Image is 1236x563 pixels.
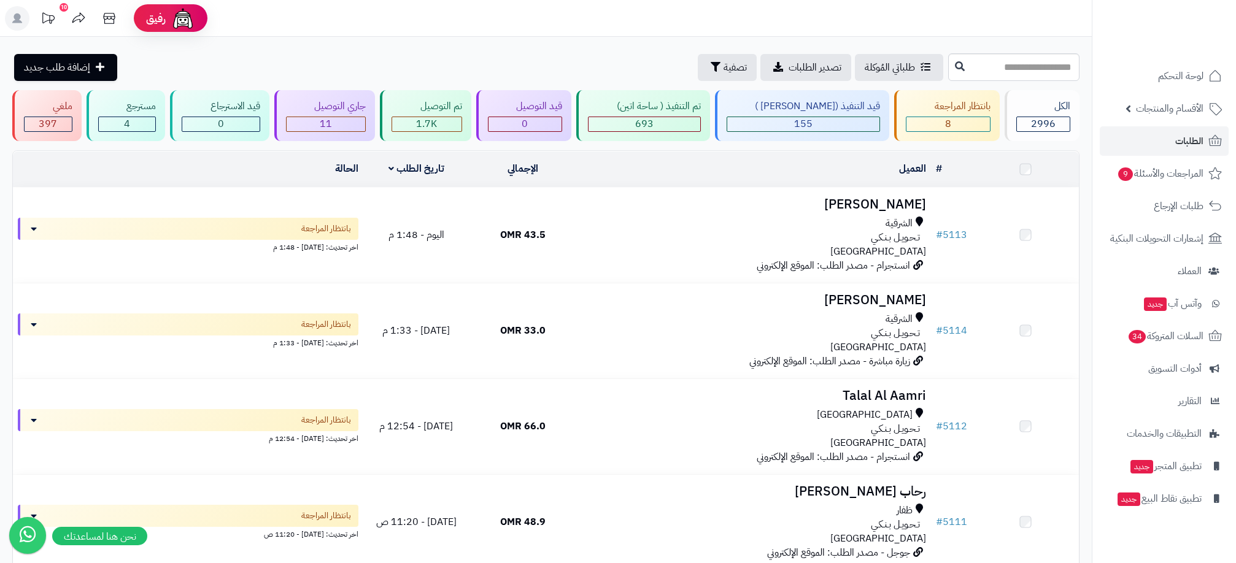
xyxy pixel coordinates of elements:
span: بانتظار المراجعة [301,318,351,331]
div: اخر تحديث: [DATE] - 1:48 م [18,240,358,253]
span: 155 [794,117,813,131]
span: [GEOGRAPHIC_DATA] [830,435,926,450]
a: قيد التنفيذ ([PERSON_NAME] ) 155 [713,90,892,141]
span: [DATE] - 1:33 م [382,323,450,338]
a: تم التوصيل 1.7K [377,90,474,141]
span: 11 [320,117,332,131]
span: 43.5 OMR [500,228,546,242]
a: وآتس آبجديد [1100,289,1229,318]
a: مسترجع 4 [84,90,168,141]
span: 1.7K [416,117,437,131]
a: #5113 [936,228,967,242]
span: وآتس آب [1143,295,1202,312]
a: قيد التوصيل 0 [474,90,574,141]
span: إشعارات التحويلات البنكية [1110,230,1203,247]
div: 11 [287,117,366,131]
a: أدوات التسويق [1100,354,1229,383]
a: العميل [899,161,926,176]
span: تطبيق نقاط البيع [1116,490,1202,507]
span: تـحـويـل بـنـكـي [871,422,920,436]
span: # [936,515,943,529]
a: الإجمالي [508,161,538,176]
div: 4 [99,117,156,131]
span: تـحـويـل بـنـكـي [871,518,920,532]
div: 397 [25,117,72,131]
div: اخر تحديث: [DATE] - 11:20 ص [18,527,358,540]
span: 0 [522,117,528,131]
div: 10 [60,3,68,12]
a: التقارير [1100,386,1229,416]
span: تـحـويـل بـنـكـي [871,231,920,245]
span: الطلبات [1175,132,1203,150]
span: 397 [39,117,57,131]
span: 8 [945,117,951,131]
a: الكل2996 [1002,90,1083,141]
div: قيد الاسترجاع [182,99,260,113]
div: 693 [589,117,700,131]
a: بانتظار المراجعة 8 [892,90,1002,141]
span: السلات المتروكة [1127,327,1203,345]
span: [GEOGRAPHIC_DATA] [830,531,926,546]
span: 66.0 OMR [500,419,546,434]
span: # [936,419,943,434]
span: تصدير الطلبات [789,60,841,75]
a: جاري التوصيل 11 [272,90,378,141]
a: إشعارات التحويلات البنكية [1100,224,1229,253]
span: [GEOGRAPHIC_DATA] [830,340,926,354]
span: [GEOGRAPHIC_DATA] [817,408,913,422]
h3: Talal Al Aamri [581,389,926,403]
div: الكل [1016,99,1071,113]
span: اليوم - 1:48 م [388,228,444,242]
span: 693 [635,117,654,131]
span: ظفار [897,504,913,518]
span: الشرقية [886,312,913,326]
span: [DATE] - 12:54 م [379,419,453,434]
div: 1728 [392,117,462,131]
span: بانتظار المراجعة [301,510,351,522]
div: بانتظار المراجعة [906,99,991,113]
a: لوحة التحكم [1100,61,1229,91]
a: تطبيق المتجرجديد [1100,451,1229,481]
a: قيد الاسترجاع 0 [168,90,272,141]
span: جوجل - مصدر الطلب: الموقع الإلكتروني [767,545,910,560]
span: جديد [1144,297,1167,311]
span: 33.0 OMR [500,323,546,338]
span: الشرقية [886,216,913,231]
span: 48.9 OMR [500,515,546,529]
span: جديد [1130,460,1153,473]
a: طلبات الإرجاع [1100,191,1229,221]
span: # [936,228,943,242]
span: لوحة التحكم [1158,67,1203,85]
span: تـحـويـل بـنـكـي [871,326,920,340]
span: إضافة طلب جديد [24,60,90,75]
h3: [PERSON_NAME] [581,293,926,307]
h3: رحاب [PERSON_NAME] [581,484,926,499]
a: السلات المتروكة34 [1100,321,1229,351]
a: تصدير الطلبات [760,54,851,81]
div: اخر تحديث: [DATE] - 1:33 م [18,335,358,348]
span: زيارة مباشرة - مصدر الطلب: الموقع الإلكتروني [749,354,910,369]
a: العملاء [1100,256,1229,286]
div: اخر تحديث: [DATE] - 12:54 م [18,431,358,444]
div: تم التنفيذ ( ساحة اتين) [588,99,701,113]
img: ai-face.png [171,6,195,31]
span: تطبيق المتجر [1129,458,1202,475]
a: #5111 [936,515,967,529]
img: logo-2.png [1153,10,1224,36]
a: تم التنفيذ ( ساحة اتين) 693 [574,90,713,141]
div: 8 [906,117,990,131]
div: ملغي [24,99,72,113]
a: إضافة طلب جديد [14,54,117,81]
a: # [936,161,942,176]
span: التطبيقات والخدمات [1127,425,1202,442]
span: تصفية [724,60,747,75]
a: #5114 [936,323,967,338]
span: 9 [1118,167,1134,182]
a: الحالة [335,161,358,176]
span: [GEOGRAPHIC_DATA] [830,244,926,259]
div: جاري التوصيل [286,99,366,113]
span: بانتظار المراجعة [301,223,351,235]
a: المراجعات والأسئلة9 [1100,159,1229,188]
a: تاريخ الطلب [388,161,444,176]
a: تطبيق نقاط البيعجديد [1100,484,1229,513]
